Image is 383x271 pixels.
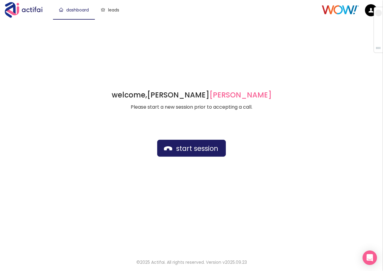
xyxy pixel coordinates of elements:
img: default.png [365,4,377,16]
button: start session [157,140,226,157]
h1: welcome, [112,90,272,100]
a: leads [101,7,119,13]
img: Actifai Logo [5,2,48,18]
span: [PERSON_NAME] [209,90,272,100]
div: Open Intercom Messenger [363,250,377,265]
strong: [PERSON_NAME] [147,90,272,100]
img: Client Logo [322,5,359,14]
a: dashboard [59,7,89,13]
p: Please start a new session prior to accepting a call. [112,104,272,111]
